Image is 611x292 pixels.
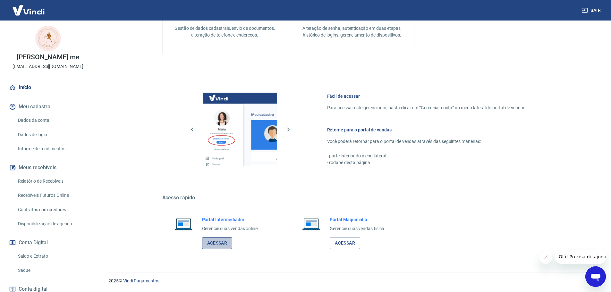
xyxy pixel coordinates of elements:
h5: Acesso rápido [162,195,542,201]
img: 3c9589af-e2a2-4b8f-828c-a102cd623b68.jpeg [35,26,61,51]
a: Dados de login [15,128,88,141]
a: Saldo e Extrato [15,250,88,263]
a: Relatório de Recebíveis [15,175,88,188]
a: Dados da conta [15,114,88,127]
a: Informe de rendimentos [15,142,88,155]
p: - parte inferior do menu lateral [327,153,527,159]
img: Imagem da dashboard mostrando o botão de gerenciar conta na sidebar no lado esquerdo [203,93,277,166]
button: Sair [580,4,603,16]
a: Vindi Pagamentos [123,278,159,283]
a: Recebíveis Futuros Online [15,189,88,202]
p: Gerencie suas vendas online. [202,225,259,232]
iframe: Fechar mensagem [539,251,552,264]
h6: Portal Maquininha [330,216,386,223]
p: Você poderá retornar para o portal de vendas através das seguintes maneiras: [327,138,527,145]
button: Meu cadastro [8,100,88,114]
iframe: Botão para abrir a janela de mensagens [585,266,606,287]
h6: Portal Intermediador [202,216,259,223]
a: Acessar [330,237,360,249]
h6: Retorne para o portal de vendas [327,127,527,133]
iframe: Mensagem da empresa [555,250,606,264]
p: Gestão de dados cadastrais, envio de documentos, alteração de telefone e endereços. [173,25,276,38]
img: Imagem de um notebook aberto [170,216,197,232]
a: Contratos com credores [15,203,88,216]
a: Início [8,80,88,95]
a: Disponibilização de agenda [15,217,88,230]
p: - rodapé desta página [327,159,527,166]
p: Alteração de senha, autenticação em duas etapas, histórico de logins, gerenciamento de dispositivos. [300,25,404,38]
a: Acessar [202,237,233,249]
button: Conta Digital [8,236,88,250]
p: Gerencie suas vendas física. [330,225,386,232]
p: [EMAIL_ADDRESS][DOMAIN_NAME] [13,63,83,70]
span: Olá! Precisa de ajuda? [4,4,54,10]
p: [PERSON_NAME] me [17,54,79,61]
button: Meus recebíveis [8,161,88,175]
h6: Fácil de acessar [327,93,527,99]
p: Para acessar este gerenciador, basta clicar em “Gerenciar conta” no menu lateral do portal de ven... [327,104,527,111]
p: 2025 © [108,278,596,284]
a: Saque [15,264,88,277]
img: Vindi [8,0,49,20]
img: Imagem de um notebook aberto [298,216,325,232]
